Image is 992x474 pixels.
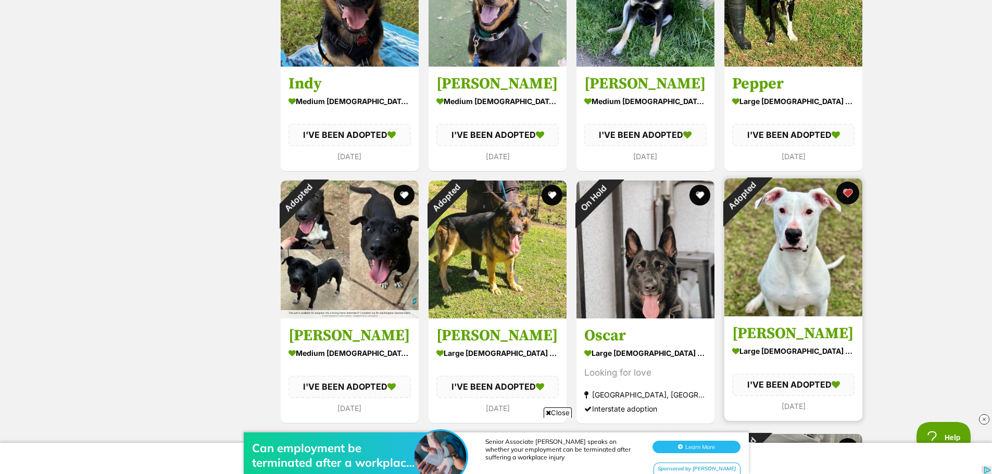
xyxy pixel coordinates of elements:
img: Phoebe [281,181,419,318]
img: Rex [429,181,567,318]
a: [PERSON_NAME] medium [DEMOGRAPHIC_DATA] Dog I'VE BEEN ADOPTED [DATE] favourite [281,318,419,423]
div: I'VE BEEN ADOPTED [732,374,855,396]
div: large [DEMOGRAPHIC_DATA] Dog [732,94,855,109]
div: medium [DEMOGRAPHIC_DATA] Dog [288,346,411,361]
div: [GEOGRAPHIC_DATA], [GEOGRAPHIC_DATA] [584,388,707,402]
img: Bruno [724,178,862,316]
div: large [DEMOGRAPHIC_DATA] Dog [732,344,855,359]
h3: Oscar [584,326,707,346]
div: Adopted [267,167,329,229]
div: I'VE BEEN ADOPTED [584,124,707,146]
button: favourite [542,185,562,206]
div: Interstate adoption [584,402,707,416]
a: [PERSON_NAME] large [DEMOGRAPHIC_DATA] Dog I'VE BEEN ADOPTED [DATE] favourite [429,318,567,423]
div: large [DEMOGRAPHIC_DATA] Dog [584,346,707,361]
div: [DATE] [584,149,707,163]
div: I'VE BEEN ADOPTED [288,376,411,398]
h3: [PERSON_NAME] [436,74,559,94]
div: Looking for love [584,366,707,380]
div: large [DEMOGRAPHIC_DATA] Dog [436,346,559,361]
h3: [PERSON_NAME] [584,74,707,94]
img: Oscar [576,181,714,318]
a: On Hold [576,310,714,321]
h3: [PERSON_NAME] [288,326,411,346]
div: medium [DEMOGRAPHIC_DATA] Dog [436,94,559,109]
div: I'VE BEEN ADOPTED [732,124,855,146]
div: Can employment be terminated after a workplace injury? [252,29,419,58]
button: Learn More [652,29,740,42]
a: [PERSON_NAME] large [DEMOGRAPHIC_DATA] Dog I'VE BEEN ADOPTED [DATE] favourite [724,316,862,421]
div: medium [DEMOGRAPHIC_DATA] Dog [288,94,411,109]
span: Close [544,407,572,418]
h3: Indy [288,74,411,94]
a: [PERSON_NAME] medium [DEMOGRAPHIC_DATA] Dog I'VE BEEN ADOPTED [DATE] favourite [576,66,714,171]
a: Adopted [724,308,862,318]
button: favourite [836,182,859,204]
div: [DATE] [288,401,411,415]
h3: [PERSON_NAME] [436,326,559,346]
a: Indy medium [DEMOGRAPHIC_DATA] Dog I'VE BEEN ADOPTED [DATE] favourite [281,66,419,171]
img: Can employment be terminated after a workplace injury? [415,19,467,71]
div: [DATE] [732,149,855,163]
div: I'VE BEEN ADOPTED [288,124,411,146]
div: Senior Associate [PERSON_NAME] speaks on whether your employment can be terminated after sufferin... [485,26,642,49]
div: I'VE BEEN ADOPTED [436,376,559,398]
a: Adopted [429,310,567,321]
div: medium [DEMOGRAPHIC_DATA] Dog [584,94,707,109]
div: [DATE] [436,149,559,163]
div: Adopted [415,167,476,229]
a: Pepper large [DEMOGRAPHIC_DATA] Dog I'VE BEEN ADOPTED [DATE] favourite [724,66,862,171]
div: [DATE] [436,401,559,415]
div: Sponsored by [PERSON_NAME] [654,51,740,64]
a: [PERSON_NAME] medium [DEMOGRAPHIC_DATA] Dog I'VE BEEN ADOPTED [DATE] favourite [429,66,567,171]
h3: Pepper [732,74,855,94]
button: favourite [689,185,710,206]
img: close_rtb.svg [979,414,989,425]
h3: [PERSON_NAME] [732,324,855,344]
div: Adopted [710,165,772,227]
div: [DATE] [288,149,411,163]
div: I'VE BEEN ADOPTED [436,124,559,146]
button: favourite [394,185,415,206]
a: Adopted [281,310,419,321]
a: Oscar large [DEMOGRAPHIC_DATA] Dog Looking for love [GEOGRAPHIC_DATA], [GEOGRAPHIC_DATA] Intersta... [576,318,714,424]
div: [DATE] [732,399,855,413]
div: On Hold [563,168,624,229]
